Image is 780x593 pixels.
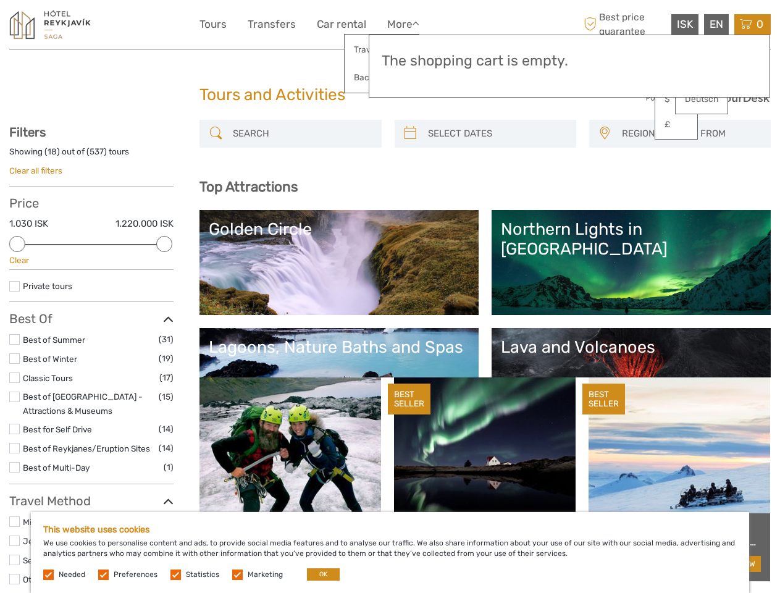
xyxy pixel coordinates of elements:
[159,390,174,404] span: (15)
[248,15,296,33] a: Transfers
[17,22,140,32] p: We're away right now. Please check back later!
[90,146,104,158] label: 537
[209,219,469,306] a: Golden Circle
[501,219,761,306] a: Northern Lights in [GEOGRAPHIC_DATA]
[159,351,174,366] span: (19)
[9,254,174,266] div: Clear
[142,19,157,34] button: Open LiveChat chat widget
[159,371,174,385] span: (17)
[48,146,57,158] label: 18
[23,281,72,291] a: Private tours
[9,196,174,211] h3: Price
[159,441,174,455] span: (14)
[704,14,729,35] div: EN
[9,125,46,140] strong: Filters
[115,217,174,230] label: 1.220.000 ISK
[23,574,94,584] a: Other / Non-Travel
[345,65,419,90] a: Back to Hotel
[9,166,62,175] a: Clear all filters
[209,219,469,239] div: Golden Circle
[23,444,150,453] a: Best of Reykjanes/Eruption Sites
[501,219,761,259] div: Northern Lights in [GEOGRAPHIC_DATA]
[9,146,174,165] div: Showing ( ) out of ( ) tours
[199,179,298,195] b: Top Attractions
[9,311,174,326] h3: Best Of
[581,11,668,38] span: Best price guarantee
[9,217,48,230] label: 1.030 ISK
[501,337,761,357] div: Lava and Volcanoes
[23,373,73,383] a: Classic Tours
[228,123,375,145] input: SEARCH
[382,53,757,70] h3: The shopping cart is empty.
[755,18,765,30] span: 0
[677,18,693,30] span: ISK
[114,570,157,580] label: Preferences
[23,536,65,546] a: Jeep / 4x4
[345,38,419,62] a: Travel Articles
[616,124,765,144] button: REGION / STARTS FROM
[307,568,340,581] button: OK
[388,384,430,414] div: BEST SELLER
[645,90,771,106] img: PurchaseViaTourDesk.png
[199,85,581,105] h1: Tours and Activities
[582,384,625,414] div: BEST SELLER
[317,15,366,33] a: Car rental
[186,570,219,580] label: Statistics
[248,570,283,580] label: Marketing
[9,9,91,40] img: 1545-f919e0b8-ed97-4305-9c76-0e37fee863fd_logo_small.jpg
[199,15,227,33] a: Tours
[23,354,77,364] a: Best of Winter
[209,337,469,357] div: Lagoons, Nature Baths and Spas
[23,517,76,527] a: Mini Bus / Car
[164,460,174,474] span: (1)
[159,422,174,436] span: (14)
[23,392,143,416] a: Best of [GEOGRAPHIC_DATA] - Attractions & Museums
[59,570,85,580] label: Needed
[23,335,85,345] a: Best of Summer
[209,337,469,424] a: Lagoons, Nature Baths and Spas
[23,463,90,473] a: Best of Multi-Day
[423,123,570,145] input: SELECT DATES
[655,88,697,111] a: $
[43,524,737,535] h5: This website uses cookies
[655,114,697,136] a: £
[9,494,174,508] h3: Travel Method
[23,555,62,565] a: Self-Drive
[31,512,749,593] div: We use cookies to personalise content and ads, to provide social media features and to analyse ou...
[501,337,761,424] a: Lava and Volcanoes
[387,15,419,33] a: More
[676,88,728,111] a: Deutsch
[23,424,92,434] a: Best for Self Drive
[159,332,174,347] span: (31)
